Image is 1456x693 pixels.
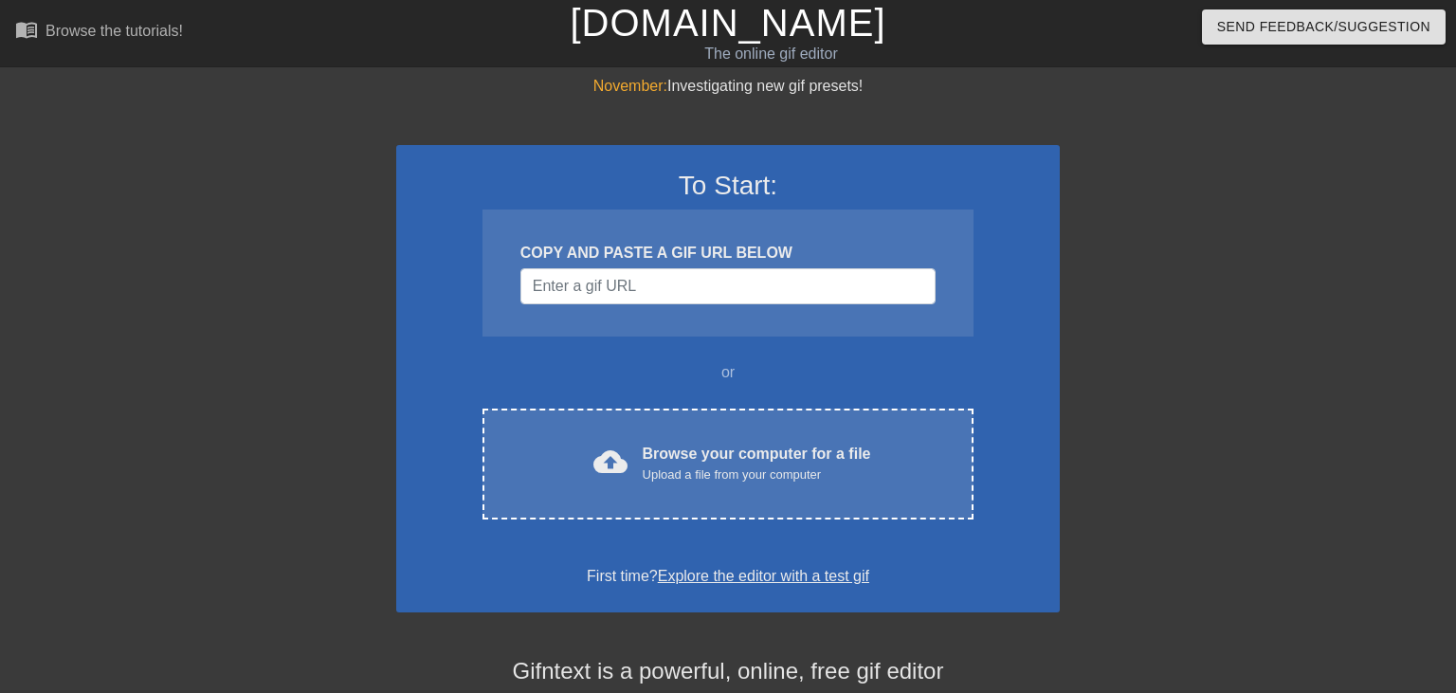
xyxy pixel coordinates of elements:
[396,75,1060,98] div: Investigating new gif presets!
[15,18,183,47] a: Browse the tutorials!
[570,2,885,44] a: [DOMAIN_NAME]
[421,170,1035,202] h3: To Start:
[1217,15,1430,39] span: Send Feedback/Suggestion
[495,43,1047,65] div: The online gif editor
[446,361,1010,384] div: or
[1202,9,1446,45] button: Send Feedback/Suggestion
[421,565,1035,588] div: First time?
[643,465,871,484] div: Upload a file from your computer
[45,23,183,39] div: Browse the tutorials!
[520,242,936,264] div: COPY AND PASTE A GIF URL BELOW
[593,445,628,479] span: cloud_upload
[15,18,38,41] span: menu_book
[520,268,936,304] input: Username
[593,78,667,94] span: November:
[643,443,871,484] div: Browse your computer for a file
[396,658,1060,685] h4: Gifntext is a powerful, online, free gif editor
[658,568,869,584] a: Explore the editor with a test gif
